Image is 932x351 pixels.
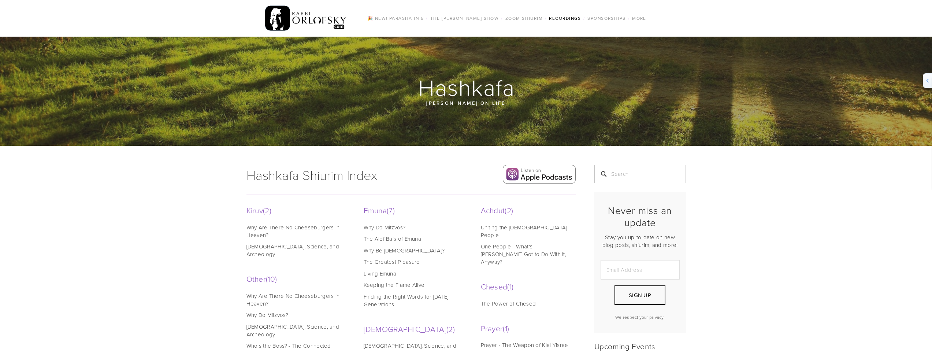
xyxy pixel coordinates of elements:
[364,235,457,243] a: The Alef Bais of Emuna
[481,281,576,292] a: Chesed1
[481,323,576,333] a: Prayer1
[601,314,680,320] p: We respect your privacy.
[507,281,513,292] span: 1
[601,260,680,280] input: Email Address
[601,204,680,228] h2: Never miss an update
[547,14,583,23] a: Recordings
[387,205,395,215] span: 7
[246,243,340,258] a: [DEMOGRAPHIC_DATA], Science, and Archeology
[594,165,686,183] input: Search
[503,323,509,333] span: 1
[364,205,459,215] a: Emuna7
[630,14,649,23] a: More
[505,205,513,215] span: 2
[629,291,651,299] span: Sign Up
[263,205,271,215] span: 2
[364,247,457,254] a: Why Be [DEMOGRAPHIC_DATA]?
[585,14,628,23] a: Sponsorships
[426,15,428,21] span: /
[481,205,576,215] a: Achdut2
[503,14,545,23] a: Zoom Shiurim
[364,281,457,289] a: Keeping the Flame Alive
[545,15,547,21] span: /
[481,341,574,349] a: Prayer - The Weapon of Klal Yisrael
[594,341,686,351] h2: Upcoming Events
[246,165,434,185] h1: Hashkafa Shiurim Index
[614,285,665,305] button: Sign Up
[246,311,340,319] a: Why Do Mitzvos?
[364,270,457,277] a: Living Emuna
[481,223,574,239] a: Uniting the [DEMOGRAPHIC_DATA] People
[583,15,585,21] span: /
[365,14,426,23] a: 🎉 NEW! Parasha in 5
[364,258,457,266] a: The Greatest Pleasure
[446,324,455,334] span: 2
[364,223,457,231] a: Why Do Mitzvos?
[364,293,457,308] a: Finding the Right Words for [DATE] Generations
[246,273,342,284] a: Other10
[428,14,501,23] a: The [PERSON_NAME] Show
[364,324,459,334] a: [DEMOGRAPHIC_DATA]2
[246,205,342,215] a: Kiruv2
[265,4,347,33] img: RabbiOrlofsky.com
[266,273,277,284] span: 10
[246,75,687,99] h1: Hashkafa
[481,300,574,307] a: The Power of Chesed
[628,15,630,21] span: /
[246,292,340,307] a: Why Are There No Cheeseburgers in Heaven?
[246,323,340,338] a: [DEMOGRAPHIC_DATA], Science, and Archeology
[246,223,340,239] a: Why Are There No Cheeseburgers in Heaven?
[290,99,642,107] p: [PERSON_NAME] on Life
[481,243,574,266] a: One People - What's [PERSON_NAME] Got to Do With it, Anyway?
[601,233,680,249] p: Stay you up-to-date on new blog posts, shiurim, and more!
[501,15,503,21] span: /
